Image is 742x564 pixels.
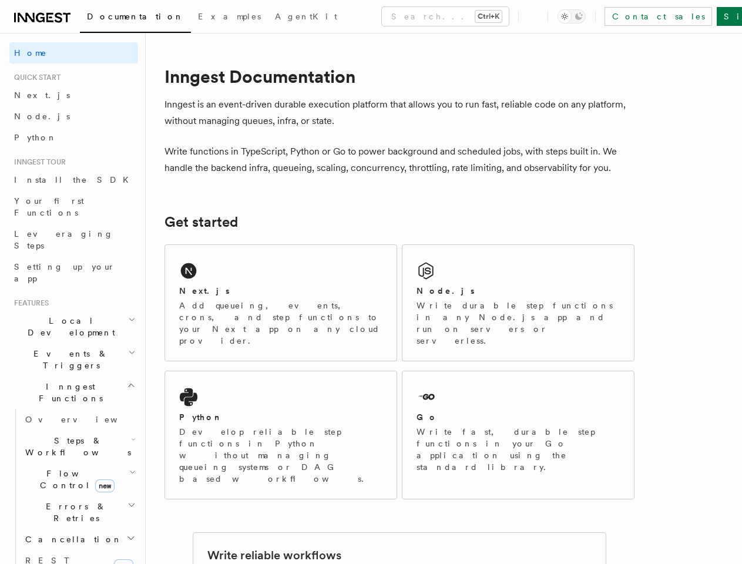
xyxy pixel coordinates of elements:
span: Setting up your app [14,262,115,283]
a: PythonDevelop reliable step functions in Python without managing queueing systems or DAG based wo... [164,371,397,499]
a: Node.js [9,106,138,127]
button: Cancellation [21,529,138,550]
h2: Python [179,411,223,423]
span: Examples [198,12,261,21]
span: Python [14,133,57,142]
span: Cancellation [21,533,122,545]
span: new [95,479,115,492]
a: Documentation [80,4,191,33]
span: Your first Functions [14,196,84,217]
span: Leveraging Steps [14,229,113,250]
h2: Node.js [417,285,475,297]
span: Quick start [9,73,61,82]
a: Leveraging Steps [9,223,138,256]
span: Overview [25,415,146,424]
button: Steps & Workflows [21,430,138,463]
span: Local Development [9,315,128,338]
button: Local Development [9,310,138,343]
kbd: Ctrl+K [475,11,502,22]
a: Your first Functions [9,190,138,223]
a: Setting up your app [9,256,138,289]
a: Node.jsWrite durable step functions in any Node.js app and run on servers or serverless. [402,244,634,361]
p: Write fast, durable step functions in your Go application using the standard library. [417,426,620,473]
button: Search...Ctrl+K [382,7,509,26]
span: AgentKit [275,12,337,21]
a: GoWrite fast, durable step functions in your Go application using the standard library. [402,371,634,499]
a: Install the SDK [9,169,138,190]
span: Install the SDK [14,175,136,184]
p: Develop reliable step functions in Python without managing queueing systems or DAG based workflows. [179,426,382,485]
span: Inngest Functions [9,381,127,404]
span: Steps & Workflows [21,435,131,458]
button: Events & Triggers [9,343,138,376]
span: Features [9,298,49,308]
p: Write durable step functions in any Node.js app and run on servers or serverless. [417,300,620,347]
p: Inngest is an event-driven durable execution platform that allows you to run fast, reliable code ... [164,96,634,129]
span: Events & Triggers [9,348,128,371]
button: Errors & Retries [21,496,138,529]
h2: Next.js [179,285,230,297]
span: Flow Control [21,468,129,491]
a: AgentKit [268,4,344,32]
span: Errors & Retries [21,501,127,524]
button: Toggle dark mode [558,9,586,23]
span: Node.js [14,112,70,121]
a: Examples [191,4,268,32]
a: Overview [21,409,138,430]
button: Flow Controlnew [21,463,138,496]
a: Get started [164,214,238,230]
button: Inngest Functions [9,376,138,409]
a: Contact sales [605,7,712,26]
a: Home [9,42,138,63]
h2: Go [417,411,438,423]
p: Add queueing, events, crons, and step functions to your Next app on any cloud provider. [179,300,382,347]
span: Inngest tour [9,157,66,167]
a: Next.jsAdd queueing, events, crons, and step functions to your Next app on any cloud provider. [164,244,397,361]
span: Next.js [14,90,70,100]
span: Home [14,47,47,59]
h2: Write reliable workflows [207,547,341,563]
a: Python [9,127,138,148]
a: Next.js [9,85,138,106]
p: Write functions in TypeScript, Python or Go to power background and scheduled jobs, with steps bu... [164,143,634,176]
span: Documentation [87,12,184,21]
h1: Inngest Documentation [164,66,634,87]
